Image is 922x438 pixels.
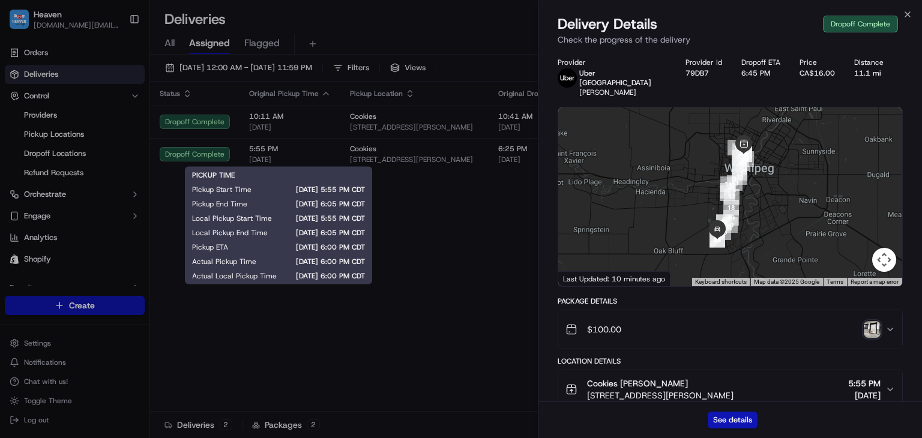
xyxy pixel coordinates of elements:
span: [DATE] 6:00 PM CDT [296,271,365,281]
img: 1736555255976-a54dd68f-1ca7-489b-9aae-adbdc363a1c4 [24,186,34,196]
a: Report a map error [851,278,899,285]
img: 8016278978528_b943e370aa5ada12b00a_72.png [25,114,47,136]
div: Distance [854,58,884,67]
button: Cookies [PERSON_NAME][STREET_ADDRESS][PERSON_NAME]5:55 PM[DATE] [558,370,902,409]
img: Wisdom Oko [12,206,31,230]
div: 18 [723,200,739,215]
div: 13 [727,175,743,191]
span: Knowledge Base [24,268,92,280]
div: We're available if you need us! [54,126,165,136]
span: Actual Pickup Time [192,257,256,266]
div: 💻 [101,269,111,278]
p: Welcome 👋 [12,47,218,67]
span: [DATE] 6:05 PM CDT [287,228,365,238]
a: Powered byPylon [85,296,145,306]
a: Open this area in Google Maps (opens a new window) [561,271,601,286]
button: See details [708,412,758,428]
img: 1736555255976-a54dd68f-1ca7-489b-9aae-adbdc363a1c4 [24,218,34,228]
div: Past conversations [12,155,80,165]
span: [DATE] 5:55 PM CDT [271,185,365,194]
span: [DATE] 6:00 PM CDT [247,242,365,252]
img: 1736555255976-a54dd68f-1ca7-489b-9aae-adbdc363a1c4 [12,114,34,136]
span: [DATE] [106,185,131,195]
div: Provider Id [685,58,722,67]
span: • [100,185,104,195]
span: PICKUP TIME [192,170,235,180]
span: Map data ©2025 Google [754,278,819,285]
button: Map camera controls [872,248,896,272]
p: Check the progress of the delivery [558,34,903,46]
span: [DATE] 6:00 PM CDT [276,257,365,266]
span: Pickup Start Time [192,185,252,194]
span: Cookies [PERSON_NAME] [587,377,688,389]
div: 📗 [12,269,22,278]
img: uber-new-logo.jpeg [558,68,577,88]
div: 15 [720,183,735,199]
div: 9 [734,155,749,171]
span: 5:55 PM [848,377,881,389]
button: $100.00photo_proof_of_delivery image [558,310,902,349]
div: 11.1 mi [854,68,884,78]
span: Wisdom [PERSON_NAME] [37,218,128,227]
div: Location Details [558,356,903,366]
span: • [130,218,134,227]
div: 1 [728,140,743,155]
span: [PERSON_NAME] [579,88,636,97]
button: See all [186,153,218,167]
div: 14 [720,176,736,192]
button: Start new chat [204,118,218,132]
div: 6 [738,151,754,167]
span: [PERSON_NAME] [37,185,97,195]
span: Delivery Details [558,14,657,34]
img: photo_proof_of_delivery image [864,321,881,338]
div: Price [800,58,835,67]
span: Local Pickup End Time [192,228,268,238]
div: 26 [710,232,725,247]
span: [STREET_ADDRESS][PERSON_NAME] [587,389,734,401]
div: 23 [716,224,731,240]
div: 8 [732,150,747,166]
a: Terms (opens in new tab) [827,278,843,285]
div: 22 [716,214,732,230]
span: Pylon [119,297,145,306]
div: Last Updated: 10 minutes ago [558,271,670,286]
img: Nash [12,11,36,35]
div: Package Details [558,296,903,306]
span: [DATE] [848,389,881,401]
span: $100.00 [587,323,621,335]
div: 12 [732,169,747,185]
div: 17 [724,189,740,205]
div: Start new chat [54,114,197,126]
span: API Documentation [113,268,193,280]
div: 19 [723,210,739,226]
img: Google [561,271,601,286]
span: Pickup ETA [192,242,228,252]
div: Provider [558,58,666,67]
div: CA$16.00 [800,68,835,78]
span: Pickup End Time [192,199,247,209]
div: 10 [732,159,747,175]
div: 11 [732,165,747,181]
span: [DATE] 6:05 PM CDT [267,199,365,209]
span: [DATE] 5:55 PM CDT [291,214,365,223]
div: 20 [722,217,738,233]
div: 16 [720,185,735,201]
p: Uber [GEOGRAPHIC_DATA] [579,68,666,88]
a: 💻API Documentation [97,263,197,284]
input: Got a question? Start typing here... [31,77,216,89]
img: Brigitte Vinadas [12,174,31,193]
span: Actual Local Pickup Time [192,271,277,281]
div: 2 [732,143,748,159]
span: Local Pickup Start Time [192,214,272,223]
a: 📗Knowledge Base [7,263,97,284]
div: Dropoff ETA [741,58,780,67]
div: 6:45 PM [741,68,780,78]
button: Keyboard shortcuts [695,278,747,286]
button: 79DB7 [685,68,709,78]
span: [DATE] [137,218,161,227]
